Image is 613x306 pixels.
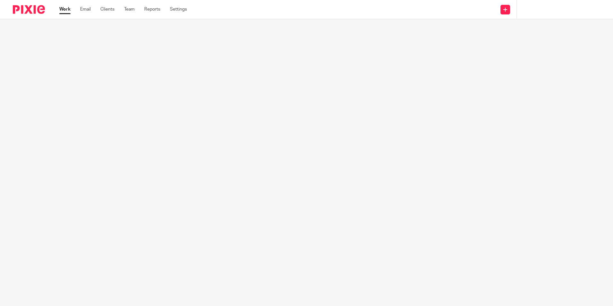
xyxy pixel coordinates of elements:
a: Team [124,6,135,13]
a: Email [80,6,91,13]
a: Reports [144,6,160,13]
a: Clients [100,6,114,13]
a: Settings [170,6,187,13]
a: Work [59,6,71,13]
img: Pixie [13,5,45,14]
